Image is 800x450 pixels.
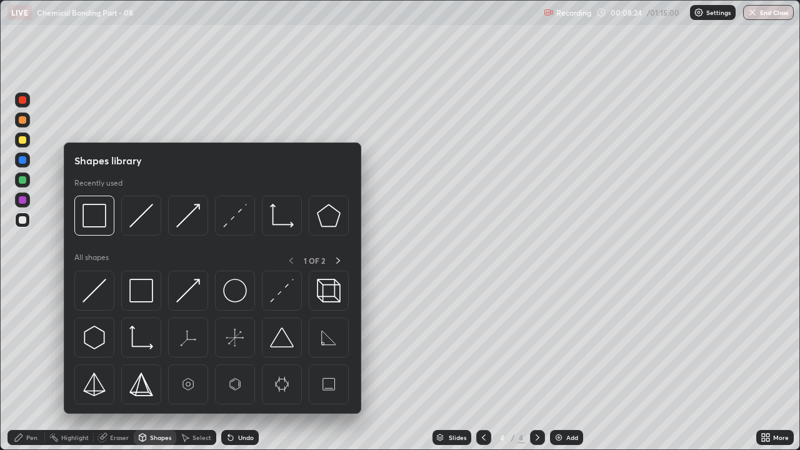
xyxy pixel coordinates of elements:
[511,434,515,441] div: /
[544,7,554,17] img: recording.375f2c34.svg
[176,326,200,349] img: svg+xml;charset=utf-8,%3Csvg%20xmlns%3D%22http%3A%2F%2Fwww.w3.org%2F2000%2Fsvg%22%20width%3D%2265...
[110,434,129,441] div: Eraser
[238,434,254,441] div: Undo
[82,204,106,227] img: svg+xml;charset=utf-8,%3Csvg%20xmlns%3D%22http%3A%2F%2Fwww.w3.org%2F2000%2Fsvg%22%20width%3D%2234...
[496,434,509,441] div: 4
[82,279,106,302] img: svg+xml;charset=utf-8,%3Csvg%20xmlns%3D%22http%3A%2F%2Fwww.w3.org%2F2000%2Fsvg%22%20width%3D%2230...
[150,434,171,441] div: Shapes
[317,204,341,227] img: svg+xml;charset=utf-8,%3Csvg%20xmlns%3D%22http%3A%2F%2Fwww.w3.org%2F2000%2Fsvg%22%20width%3D%2234...
[773,434,789,441] div: More
[82,326,106,349] img: svg+xml;charset=utf-8,%3Csvg%20xmlns%3D%22http%3A%2F%2Fwww.w3.org%2F2000%2Fsvg%22%20width%3D%2230...
[317,372,341,396] img: svg+xml;charset=utf-8,%3Csvg%20xmlns%3D%22http%3A%2F%2Fwww.w3.org%2F2000%2Fsvg%22%20width%3D%2265...
[176,204,200,227] img: svg+xml;charset=utf-8,%3Csvg%20xmlns%3D%22http%3A%2F%2Fwww.w3.org%2F2000%2Fsvg%22%20width%3D%2230...
[82,372,106,396] img: svg+xml;charset=utf-8,%3Csvg%20xmlns%3D%22http%3A%2F%2Fwww.w3.org%2F2000%2Fsvg%22%20width%3D%2234...
[11,7,28,17] p: LIVE
[129,372,153,396] img: svg+xml;charset=utf-8,%3Csvg%20xmlns%3D%22http%3A%2F%2Fwww.w3.org%2F2000%2Fsvg%22%20width%3D%2234...
[270,279,294,302] img: svg+xml;charset=utf-8,%3Csvg%20xmlns%3D%22http%3A%2F%2Fwww.w3.org%2F2000%2Fsvg%22%20width%3D%2230...
[74,252,109,268] p: All shapes
[192,434,211,441] div: Select
[176,372,200,396] img: svg+xml;charset=utf-8,%3Csvg%20xmlns%3D%22http%3A%2F%2Fwww.w3.org%2F2000%2Fsvg%22%20width%3D%2265...
[270,204,294,227] img: svg+xml;charset=utf-8,%3Csvg%20xmlns%3D%22http%3A%2F%2Fwww.w3.org%2F2000%2Fsvg%22%20width%3D%2233...
[223,372,247,396] img: svg+xml;charset=utf-8,%3Csvg%20xmlns%3D%22http%3A%2F%2Fwww.w3.org%2F2000%2Fsvg%22%20width%3D%2265...
[517,432,525,443] div: 4
[37,7,133,17] p: Chemical Bonding Part - 08
[556,8,591,17] p: Recording
[129,326,153,349] img: svg+xml;charset=utf-8,%3Csvg%20xmlns%3D%22http%3A%2F%2Fwww.w3.org%2F2000%2Fsvg%22%20width%3D%2233...
[223,326,247,349] img: svg+xml;charset=utf-8,%3Csvg%20xmlns%3D%22http%3A%2F%2Fwww.w3.org%2F2000%2Fsvg%22%20width%3D%2265...
[129,279,153,302] img: svg+xml;charset=utf-8,%3Csvg%20xmlns%3D%22http%3A%2F%2Fwww.w3.org%2F2000%2Fsvg%22%20width%3D%2234...
[554,432,564,442] img: add-slide-button
[26,434,37,441] div: Pen
[694,7,704,17] img: class-settings-icons
[743,5,794,20] button: End Class
[129,204,153,227] img: svg+xml;charset=utf-8,%3Csvg%20xmlns%3D%22http%3A%2F%2Fwww.w3.org%2F2000%2Fsvg%22%20width%3D%2230...
[317,326,341,349] img: svg+xml;charset=utf-8,%3Csvg%20xmlns%3D%22http%3A%2F%2Fwww.w3.org%2F2000%2Fsvg%22%20width%3D%2265...
[74,178,122,188] p: Recently used
[223,204,247,227] img: svg+xml;charset=utf-8,%3Csvg%20xmlns%3D%22http%3A%2F%2Fwww.w3.org%2F2000%2Fsvg%22%20width%3D%2230...
[317,279,341,302] img: svg+xml;charset=utf-8,%3Csvg%20xmlns%3D%22http%3A%2F%2Fwww.w3.org%2F2000%2Fsvg%22%20width%3D%2235...
[270,372,294,396] img: svg+xml;charset=utf-8,%3Csvg%20xmlns%3D%22http%3A%2F%2Fwww.w3.org%2F2000%2Fsvg%22%20width%3D%2265...
[747,7,757,17] img: end-class-cross
[449,434,466,441] div: Slides
[706,9,731,16] p: Settings
[61,434,89,441] div: Highlight
[566,434,578,441] div: Add
[176,279,200,302] img: svg+xml;charset=utf-8,%3Csvg%20xmlns%3D%22http%3A%2F%2Fwww.w3.org%2F2000%2Fsvg%22%20width%3D%2230...
[223,279,247,302] img: svg+xml;charset=utf-8,%3Csvg%20xmlns%3D%22http%3A%2F%2Fwww.w3.org%2F2000%2Fsvg%22%20width%3D%2236...
[270,326,294,349] img: svg+xml;charset=utf-8,%3Csvg%20xmlns%3D%22http%3A%2F%2Fwww.w3.org%2F2000%2Fsvg%22%20width%3D%2238...
[304,256,325,266] p: 1 OF 2
[74,153,142,168] h5: Shapes library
